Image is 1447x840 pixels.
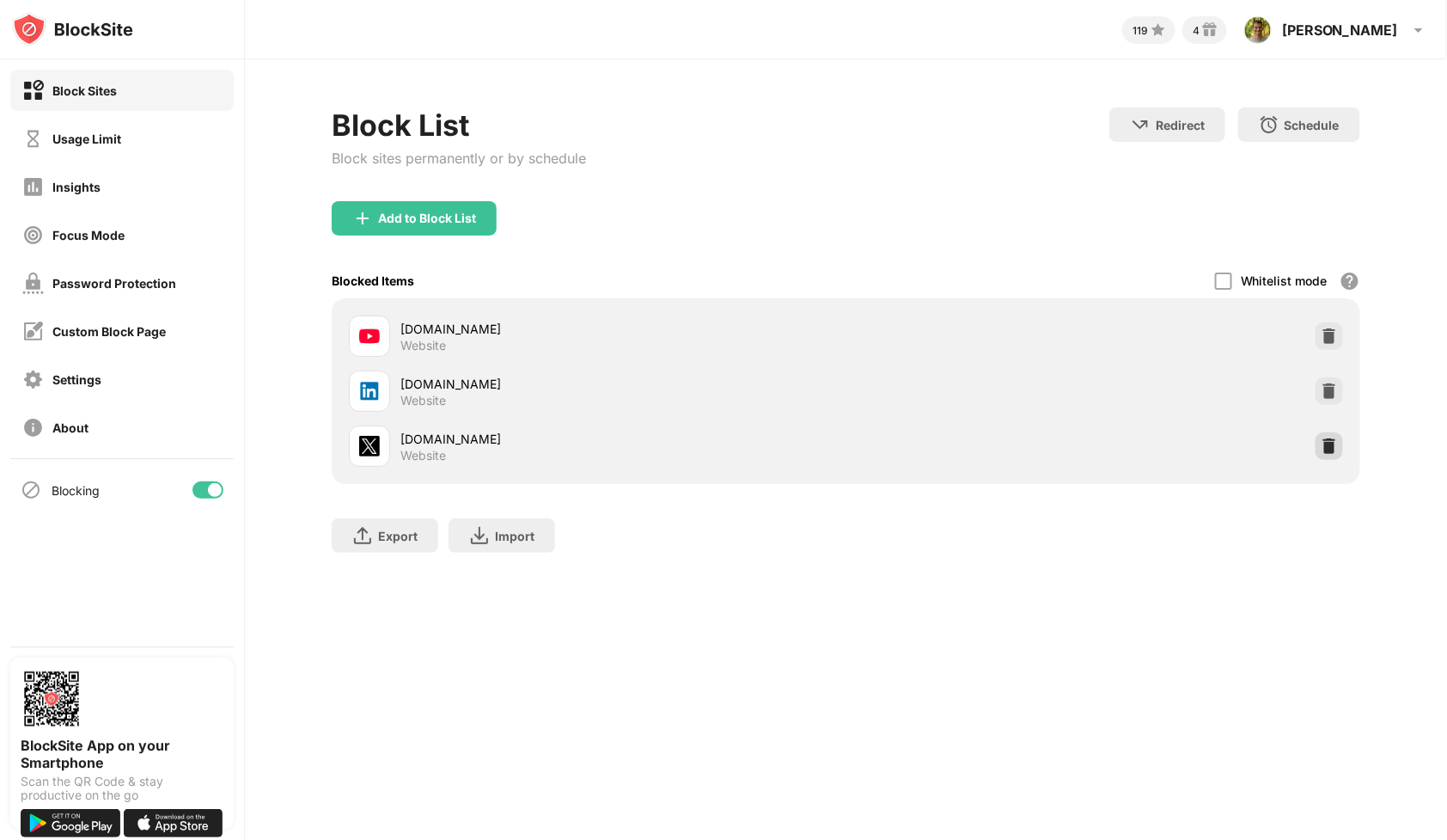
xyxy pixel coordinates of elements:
[359,326,380,346] img: favicons
[359,436,380,457] img: favicons
[22,417,44,438] img: about-off.svg
[378,529,418,543] div: Export
[22,128,44,150] img: time-usage-off.svg
[1148,20,1169,40] img: points-small.svg
[22,224,44,246] img: focus-off.svg
[400,375,846,393] div: [DOMAIN_NAME]
[52,324,166,339] div: Custom Block Page
[52,180,101,194] div: Insights
[400,320,846,338] div: [DOMAIN_NAME]
[378,212,476,225] div: Add to Block List
[332,150,586,167] div: Block sites permanently or by schedule
[495,529,534,543] div: Import
[1241,273,1328,288] div: Whitelist mode
[52,83,117,98] div: Block Sites
[400,338,446,353] div: Website
[22,369,44,390] img: settings-off.svg
[1282,21,1398,39] div: [PERSON_NAME]
[21,668,82,730] img: options-page-qr-code.png
[22,176,44,198] img: insights-off.svg
[1244,16,1272,44] img: ACg8ocK6zPclo35xHUMWcan_vF4WYDf1o15iR0fRRzAOEZ-x47_yRau0=s96-c
[124,809,223,837] img: download-on-the-app-store.svg
[400,393,446,408] div: Website
[21,775,223,802] div: Scan the QR Code & stay productive on the go
[1156,118,1205,132] div: Redirect
[12,12,133,46] img: logo-blocksite.svg
[332,107,586,143] div: Block List
[52,276,176,291] div: Password Protection
[52,228,125,242] div: Focus Mode
[359,381,380,402] img: favicons
[52,132,121,146] div: Usage Limit
[22,80,44,101] img: block-on.svg
[52,483,100,498] div: Blocking
[21,480,41,500] img: blocking-icon.svg
[1200,20,1220,40] img: reward-small.svg
[332,273,414,288] div: Blocked Items
[1133,24,1148,37] div: 119
[400,430,846,448] div: [DOMAIN_NAME]
[52,420,89,435] div: About
[400,448,446,463] div: Website
[1193,24,1200,37] div: 4
[22,321,44,342] img: customize-block-page-off.svg
[21,737,223,771] div: BlockSite App on your Smartphone
[52,372,101,387] div: Settings
[1285,118,1340,132] div: Schedule
[22,273,44,294] img: password-protection-off.svg
[21,809,120,837] img: get-it-on-google-play.svg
